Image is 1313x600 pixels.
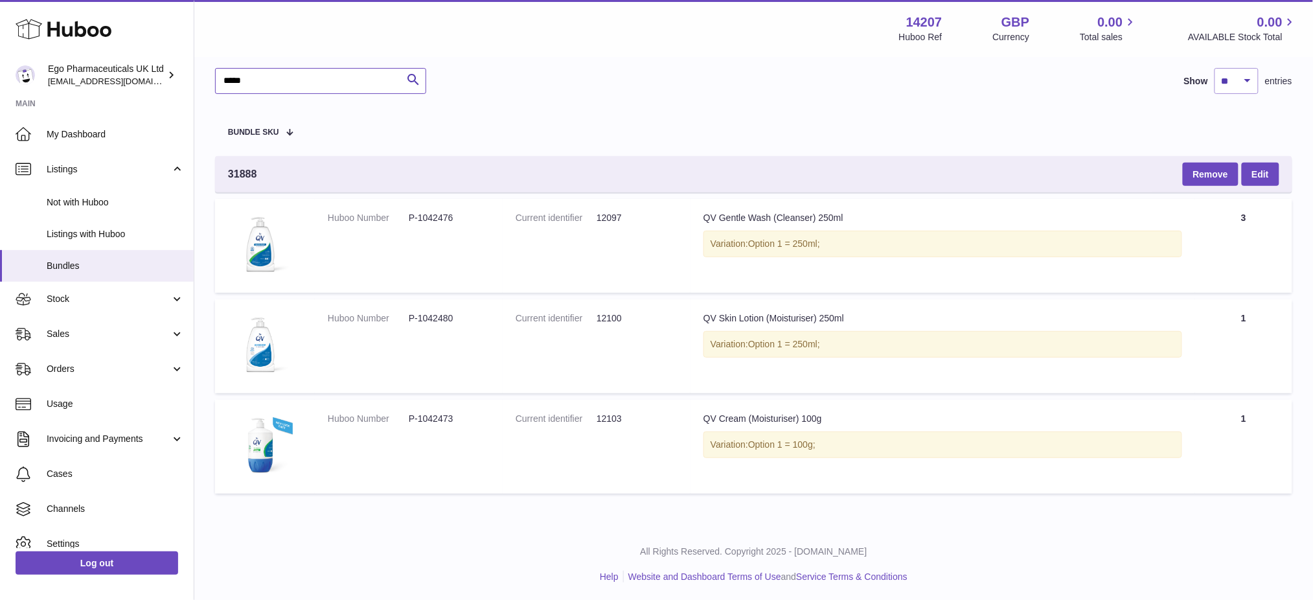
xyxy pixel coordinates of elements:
[1098,14,1123,31] span: 0.00
[47,128,184,141] span: My Dashboard
[48,63,165,87] div: Ego Pharmaceuticals UK Ltd
[47,538,184,550] span: Settings
[47,468,184,480] span: Cases
[16,65,35,85] img: internalAdmin-14207@internal.huboo.com
[47,260,184,272] span: Bundles
[628,571,781,582] a: Website and Dashboard Terms of Use
[624,571,908,583] li: and
[47,163,170,176] span: Listings
[1188,14,1297,43] a: 0.00 AVAILABLE Stock Total
[1080,14,1137,43] a: 0.00 Total sales
[48,76,190,86] span: [EMAIL_ADDRESS][DOMAIN_NAME]
[47,433,170,445] span: Invoicing and Payments
[47,196,184,209] span: Not with Huboo
[899,31,942,43] div: Huboo Ref
[1001,14,1029,31] strong: GBP
[47,398,184,410] span: Usage
[1188,31,1297,43] span: AVAILABLE Stock Total
[205,546,1303,558] p: All Rights Reserved. Copyright 2025 - [DOMAIN_NAME]
[600,571,619,582] a: Help
[16,551,178,575] a: Log out
[47,293,170,305] span: Stock
[906,14,942,31] strong: 14207
[1080,31,1137,43] span: Total sales
[993,31,1030,43] div: Currency
[1257,14,1283,31] span: 0.00
[47,228,184,240] span: Listings with Huboo
[47,503,184,515] span: Channels
[47,363,170,375] span: Orders
[796,571,908,582] a: Service Terms & Conditions
[47,328,170,340] span: Sales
